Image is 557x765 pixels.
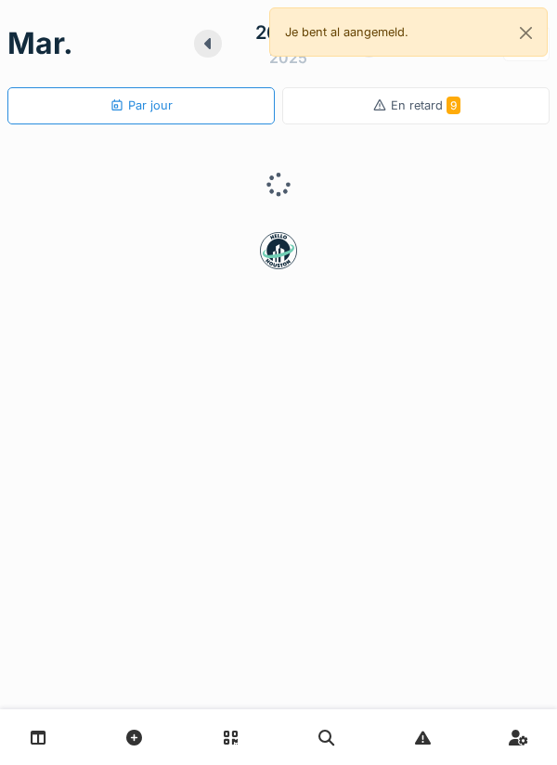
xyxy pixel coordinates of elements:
[260,232,297,269] img: badge-BVDL4wpA.svg
[505,8,547,58] button: Close
[255,19,322,46] div: 26 août
[391,98,460,112] span: En retard
[110,97,173,114] div: Par jour
[269,7,548,57] div: Je bent al aangemeld.
[7,26,73,61] h1: mar.
[269,46,307,69] div: 2025
[447,97,460,114] span: 9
